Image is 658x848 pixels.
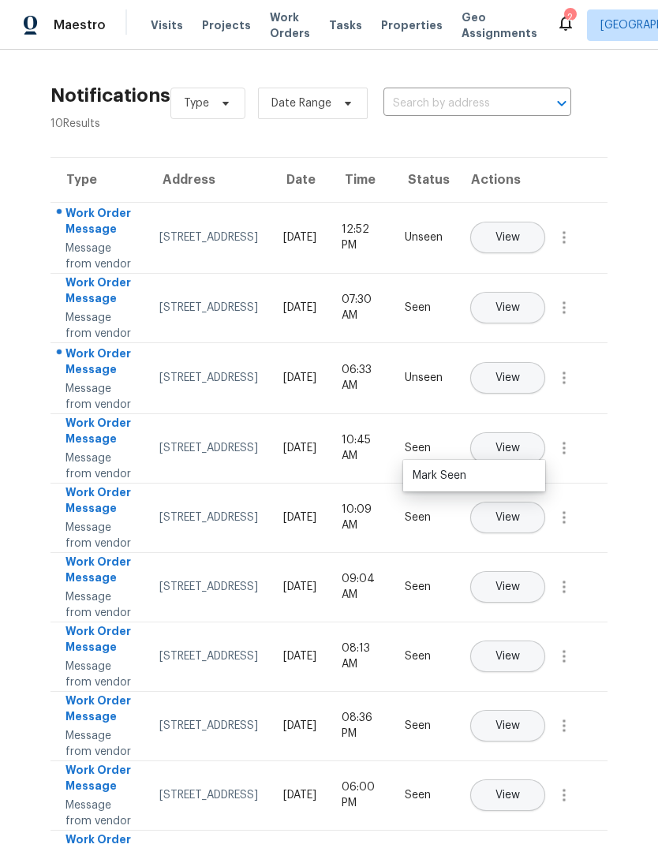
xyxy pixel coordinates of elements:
[342,641,379,672] div: 08:13 AM
[65,762,134,798] div: Work Order Message
[159,579,258,595] div: [STREET_ADDRESS]
[65,484,134,520] div: Work Order Message
[495,443,520,454] span: View
[65,589,134,621] div: Message from vendor
[65,798,134,829] div: Message from vendor
[65,520,134,551] div: Message from vendor
[65,241,134,272] div: Message from vendor
[470,432,545,464] button: View
[65,275,134,310] div: Work Order Message
[342,362,379,394] div: 06:33 AM
[470,502,545,533] button: View
[495,790,520,801] span: View
[184,95,209,111] span: Type
[283,579,316,595] div: [DATE]
[495,302,520,314] span: View
[65,659,134,690] div: Message from vendor
[405,718,443,734] div: Seen
[159,718,258,734] div: [STREET_ADDRESS]
[159,648,258,664] div: [STREET_ADDRESS]
[495,651,520,663] span: View
[329,158,392,202] th: Time
[495,512,520,524] span: View
[383,92,527,116] input: Search by address
[65,450,134,482] div: Message from vendor
[564,9,575,25] div: 2
[283,718,316,734] div: [DATE]
[159,440,258,456] div: [STREET_ADDRESS]
[413,468,536,484] div: Mark Seen
[495,372,520,384] span: View
[392,158,455,202] th: Status
[283,440,316,456] div: [DATE]
[50,158,147,202] th: Type
[470,710,545,742] button: View
[405,230,443,245] div: Unseen
[65,415,134,450] div: Work Order Message
[329,20,362,31] span: Tasks
[342,502,379,533] div: 10:09 AM
[470,779,545,811] button: View
[159,300,258,316] div: [STREET_ADDRESS]
[470,292,545,323] button: View
[342,571,379,603] div: 09:04 AM
[405,300,443,316] div: Seen
[283,510,316,525] div: [DATE]
[65,728,134,760] div: Message from vendor
[495,720,520,732] span: View
[462,9,537,41] span: Geo Assignments
[470,571,545,603] button: View
[495,232,520,244] span: View
[65,346,134,381] div: Work Order Message
[65,554,134,589] div: Work Order Message
[405,648,443,664] div: Seen
[65,693,134,728] div: Work Order Message
[283,648,316,664] div: [DATE]
[405,370,443,386] div: Unseen
[342,432,379,464] div: 10:45 AM
[342,710,379,742] div: 08:36 PM
[159,787,258,803] div: [STREET_ADDRESS]
[65,205,134,241] div: Work Order Message
[54,17,106,33] span: Maestro
[342,292,379,323] div: 07:30 AM
[405,440,443,456] div: Seen
[470,222,545,253] button: View
[65,381,134,413] div: Message from vendor
[405,579,443,595] div: Seen
[50,116,170,132] div: 10 Results
[202,17,251,33] span: Projects
[283,230,316,245] div: [DATE]
[405,510,443,525] div: Seen
[283,370,316,386] div: [DATE]
[495,581,520,593] span: View
[65,623,134,659] div: Work Order Message
[455,158,608,202] th: Actions
[65,310,134,342] div: Message from vendor
[381,17,443,33] span: Properties
[147,158,271,202] th: Address
[551,92,573,114] button: Open
[270,9,310,41] span: Work Orders
[159,230,258,245] div: [STREET_ADDRESS]
[405,787,443,803] div: Seen
[342,779,379,811] div: 06:00 PM
[50,88,170,103] h2: Notifications
[470,362,545,394] button: View
[283,300,316,316] div: [DATE]
[342,222,379,253] div: 12:52 PM
[159,510,258,525] div: [STREET_ADDRESS]
[159,370,258,386] div: [STREET_ADDRESS]
[470,641,545,672] button: View
[283,787,316,803] div: [DATE]
[151,17,183,33] span: Visits
[271,158,329,202] th: Date
[271,95,331,111] span: Date Range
